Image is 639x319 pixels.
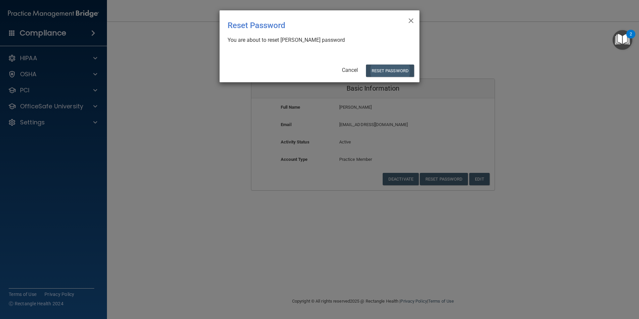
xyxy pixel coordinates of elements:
button: Reset Password [366,65,414,77]
div: 2 [630,34,632,43]
button: Open Resource Center, 2 new notifications [613,30,632,50]
div: Reset Password [228,16,384,35]
div: You are about to reset [PERSON_NAME] password [228,36,406,44]
a: Cancel [342,67,358,73]
span: × [408,13,414,26]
